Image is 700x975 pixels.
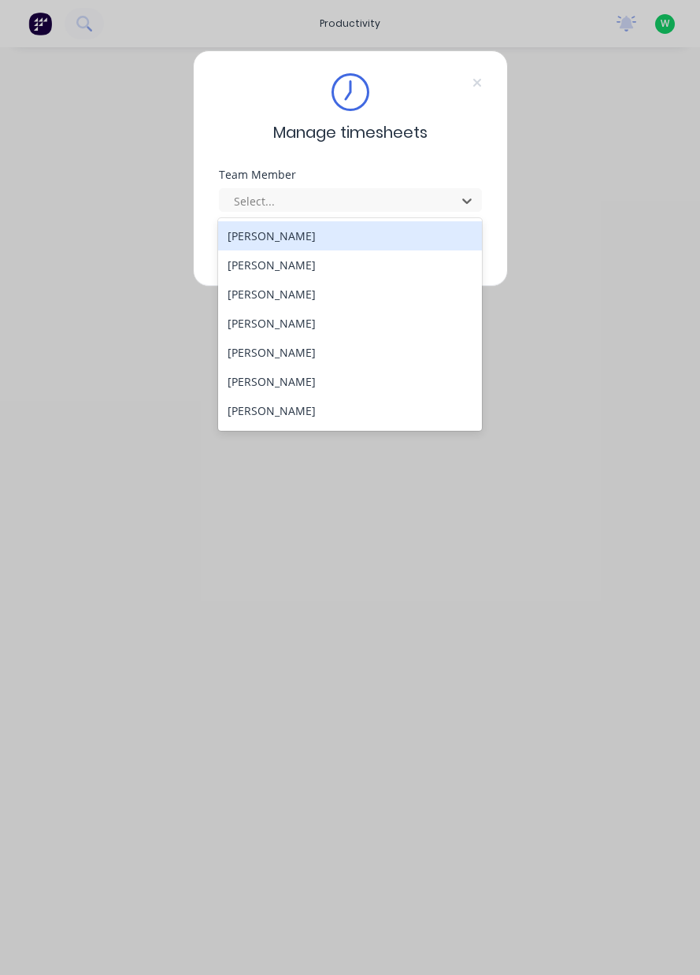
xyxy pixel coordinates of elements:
[218,338,482,367] div: [PERSON_NAME]
[218,221,482,250] div: [PERSON_NAME]
[218,250,482,280] div: [PERSON_NAME]
[219,169,482,180] div: Team Member
[273,120,428,144] span: Manage timesheets
[218,396,482,425] div: [PERSON_NAME]
[218,280,482,309] div: [PERSON_NAME]
[218,309,482,338] div: [PERSON_NAME]
[218,367,482,396] div: [PERSON_NAME]
[218,425,482,454] div: [PERSON_NAME]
